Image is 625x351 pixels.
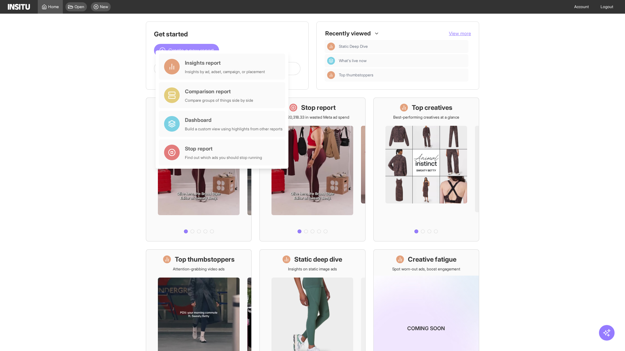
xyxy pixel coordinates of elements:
span: Create a new report [168,46,214,54]
h1: Static deep dive [294,255,342,264]
h1: Get started [154,30,300,39]
img: Logo [8,4,30,10]
div: Find out which ads you should stop running [185,155,262,160]
button: View more [449,30,471,37]
div: Insights [327,71,335,79]
div: Dashboard [327,57,335,65]
h1: Top thumbstoppers [175,255,235,264]
h1: Stop report [301,103,336,112]
div: Insights report [185,59,265,67]
span: What's live now [339,58,466,63]
p: Attention-grabbing video ads [173,266,225,272]
div: Compare groups of things side by side [185,98,253,103]
div: Insights [327,43,335,50]
a: What's live nowSee all active ads instantly [146,97,252,241]
p: Save £20,318.33 in wasted Meta ad spend [276,115,349,120]
span: Top thumbstoppers [339,72,466,78]
p: Best-performing creatives at a glance [393,115,459,120]
span: What's live now [339,58,367,63]
span: View more [449,31,471,36]
div: Build a custom view using highlights from other reports [185,126,283,132]
span: Static Deep Dive [339,44,466,49]
button: Create a new report [154,44,219,57]
p: Insights on static image ads [288,266,337,272]
span: Home [48,4,59,9]
h1: Top creatives [412,103,452,112]
div: Dashboard [185,116,283,124]
span: Top thumbstoppers [339,72,373,78]
span: New [100,4,108,9]
div: Insights by ad, adset, campaign, or placement [185,69,265,74]
span: Static Deep Dive [339,44,368,49]
div: Comparison report [185,87,253,95]
div: Stop report [185,145,262,152]
a: Top creativesBest-performing creatives at a glance [373,97,479,241]
span: Open [75,4,84,9]
a: Stop reportSave £20,318.33 in wasted Meta ad spend [259,97,365,241]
